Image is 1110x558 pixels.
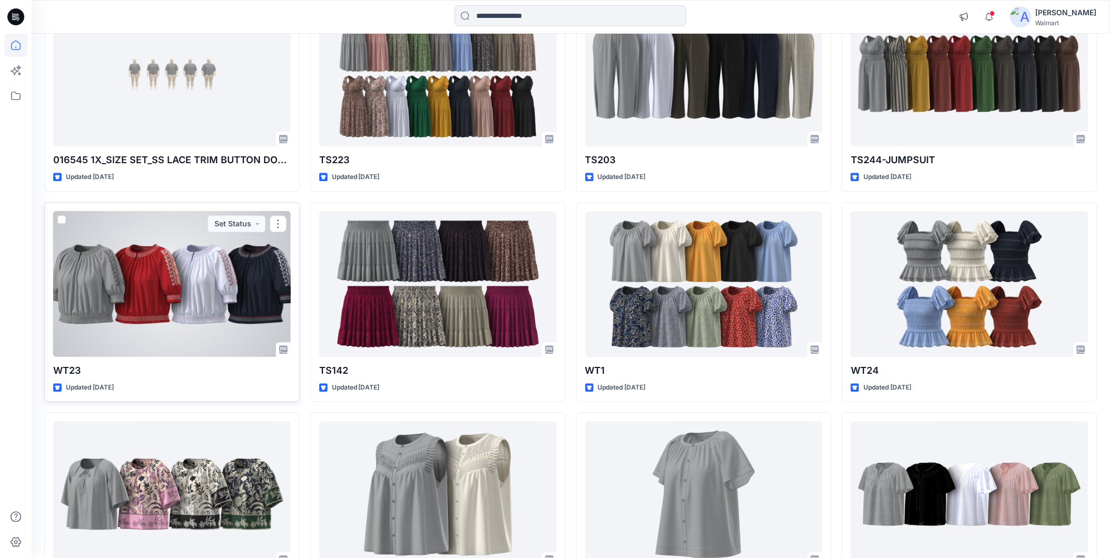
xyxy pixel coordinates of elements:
p: 016545 1X_SIZE SET_SS LACE TRIM BUTTON DOWN TOP [53,153,291,167]
a: WT23 [53,211,291,357]
a: WT24 [851,211,1088,357]
p: TS223 [319,153,557,167]
p: Updated [DATE] [863,382,911,393]
p: Updated [DATE] [66,172,114,183]
p: Updated [DATE] [598,382,646,393]
p: Updated [DATE] [332,382,380,393]
a: WT1 [585,211,823,357]
p: WT1 [585,363,823,378]
p: Updated [DATE] [66,382,114,393]
a: 016545 1X_SIZE SET_SS LACE TRIM BUTTON DOWN TOP [53,1,291,146]
a: TS223 [319,1,557,146]
a: TS244-JUMPSUIT [851,1,1088,146]
p: Updated [DATE] [863,172,911,183]
p: WT24 [851,363,1088,378]
img: avatar [1010,6,1032,27]
div: [PERSON_NAME] [1036,6,1097,19]
p: TS142 [319,363,557,378]
p: WT23 [53,363,291,378]
p: TS244-JUMPSUIT [851,153,1088,167]
div: Walmart [1036,19,1097,27]
a: TS142 [319,211,557,357]
a: TS203 [585,1,823,146]
p: TS203 [585,153,823,167]
p: Updated [DATE] [332,172,380,183]
p: Updated [DATE] [598,172,646,183]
